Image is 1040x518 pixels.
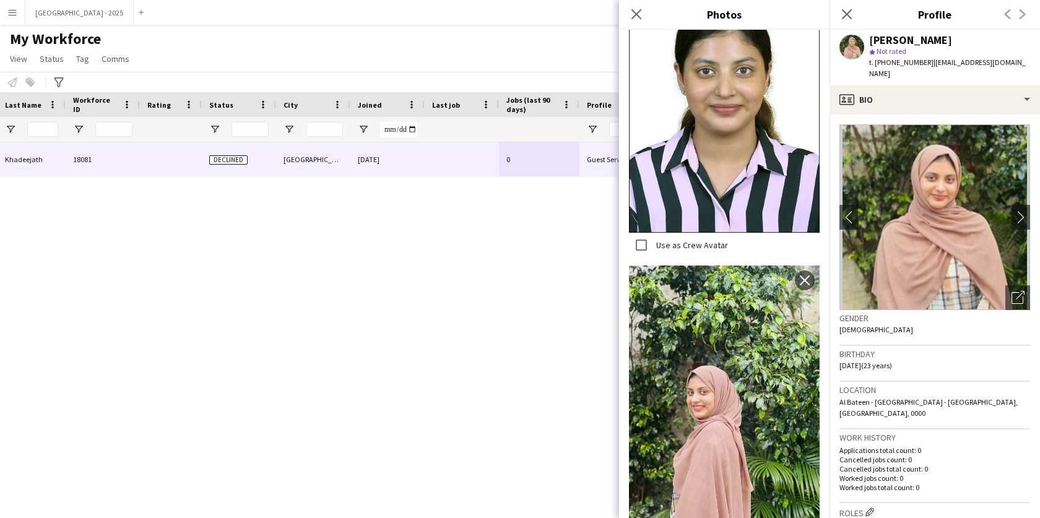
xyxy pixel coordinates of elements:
div: [PERSON_NAME] [869,35,952,46]
a: Comms [97,51,134,67]
a: View [5,51,32,67]
div: Bio [830,85,1040,114]
h3: Photos [619,6,830,22]
span: City [284,100,298,110]
input: Joined Filter Input [380,122,417,137]
h3: Birthday [839,348,1030,360]
div: Open photos pop-in [1005,285,1030,310]
h3: Gender [839,313,1030,324]
app-action-btn: Advanced filters [51,75,66,90]
div: 18081 [66,142,140,176]
span: [DATE] (23 years) [839,361,892,370]
span: | [EMAIL_ADDRESS][DOMAIN_NAME] [869,58,1026,78]
p: Cancelled jobs total count: 0 [839,464,1030,473]
h3: Location [839,384,1030,395]
span: Jobs (last 90 days) [506,95,557,114]
p: Cancelled jobs count: 0 [839,455,1030,464]
button: Open Filter Menu [358,124,369,135]
button: Open Filter Menu [587,124,598,135]
p: Worked jobs total count: 0 [839,483,1030,492]
span: Comms [102,53,129,64]
div: [GEOGRAPHIC_DATA] [276,142,350,176]
label: Use as Crew Avatar [654,240,728,251]
p: Worked jobs count: 0 [839,473,1030,483]
span: Joined [358,100,382,110]
button: Open Filter Menu [209,124,220,135]
span: Declined [209,155,248,165]
input: Status Filter Input [232,122,269,137]
input: Profile Filter Input [609,122,651,137]
span: Last job [432,100,460,110]
span: Profile [587,100,612,110]
span: t. [PHONE_NUMBER] [869,58,934,67]
a: Tag [71,51,94,67]
span: Tag [76,53,89,64]
span: View [10,53,27,64]
a: Status [35,51,69,67]
h3: Work history [839,432,1030,443]
span: My Workforce [10,30,101,48]
span: Al Bateen - [GEOGRAPHIC_DATA] - [GEOGRAPHIC_DATA], [GEOGRAPHIC_DATA], 0000 [839,397,1018,418]
button: Open Filter Menu [73,124,84,135]
input: City Filter Input [306,122,343,137]
div: 0 [499,142,579,176]
button: Open Filter Menu [284,124,295,135]
button: [GEOGRAPHIC_DATA] - 2025 [25,1,134,25]
span: Rating [147,100,171,110]
h3: Profile [830,6,1040,22]
img: Crew avatar or photo [839,124,1030,310]
span: Status [209,100,233,110]
input: Workforce ID Filter Input [95,122,132,137]
input: Last Name Filter Input [27,122,58,137]
span: Last Name [5,100,41,110]
span: Status [40,53,64,64]
p: Applications total count: 0 [839,446,1030,455]
button: Open Filter Menu [5,124,16,135]
span: Workforce ID [73,95,118,114]
div: [DATE] [350,142,425,176]
span: Not rated [877,46,906,56]
span: [DEMOGRAPHIC_DATA] [839,325,913,334]
div: Guest Services Team [579,142,659,176]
